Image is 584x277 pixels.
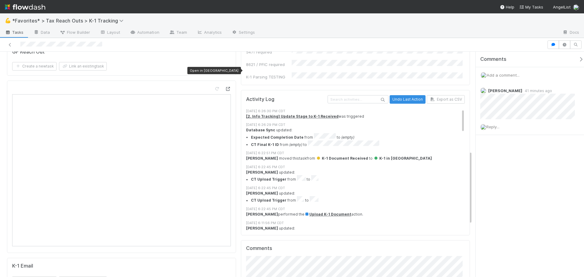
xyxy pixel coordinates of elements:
div: moved this task from to [246,156,469,161]
strong: [PERSON_NAME] [246,212,278,216]
div: [DATE] 6:22:45 PM CDT [246,206,469,212]
div: [DATE] 6:26:29 PM CDT [246,122,469,127]
h5: Comments [246,245,465,251]
img: avatar_711f55b7-5a46-40da-996f-bc93b6b86381.png [480,88,486,94]
span: Flow Builder [60,29,90,35]
span: 41 minutes ago [522,88,552,93]
h5: K-1 Email [12,263,33,269]
div: [DATE] 6:11:56 PM CDT [246,220,469,226]
li: from to [251,133,469,140]
strong: CT Upload Trigger [251,177,287,182]
a: Upload K-1 Document [304,212,351,216]
button: Undo Last Action [390,95,426,104]
a: [2. Info Tracking] Update Stage to K-1 Received [246,114,339,119]
a: Analytics [192,28,227,38]
div: 5471 required [246,49,292,55]
span: *Favorites* > Tax Reach Outs > K-1 Tracking [12,18,127,24]
div: [DATE] 6:26:30 PM CDT [246,109,469,114]
div: K-1 Parsing TESTING [246,74,292,80]
img: avatar_37569647-1c78-4889-accf-88c08d42a236.png [481,72,487,78]
a: Layout [95,28,125,38]
span: K-1 in [GEOGRAPHIC_DATA] [374,156,432,161]
li: from to [251,140,469,148]
span: Tasks [5,29,24,35]
div: performed the action. [246,212,469,217]
img: avatar_37569647-1c78-4889-accf-88c08d42a236.png [573,4,579,10]
em: (empty) [341,135,354,140]
div: Help [500,4,514,10]
a: Data [29,28,55,38]
div: updated: [246,170,469,182]
a: Automation [125,28,164,38]
strong: CT Final K-1 ID [251,142,279,147]
span: My Tasks [519,5,543,9]
input: Search activities... [328,95,388,103]
span: Reply... [486,124,499,129]
div: updated: [246,191,469,203]
a: My Tasks [519,4,543,10]
div: [DATE] 6:22:45 PM CDT [246,164,469,170]
strong: Database Sync [246,128,275,132]
div: 8621 / PFIC required [246,61,292,68]
h5: Activity Log [246,96,326,102]
button: Create a newtask [12,62,57,71]
a: Docs [558,28,584,38]
li: from to [251,196,469,203]
strong: [PERSON_NAME] [246,170,278,175]
span: [PERSON_NAME] [488,88,522,93]
strong: [PERSON_NAME] [246,191,278,196]
h5: GP Reach Out [12,49,45,55]
img: avatar_37569647-1c78-4889-accf-88c08d42a236.png [480,124,486,130]
span: AngelList [553,5,571,9]
div: updated: [246,226,469,238]
div: [DATE] 6:22:51 PM CDT [246,151,469,156]
button: Export as CSV [427,95,465,104]
a: Settings [227,28,260,38]
div: was triggered [246,114,469,119]
span: K-1 Document Received [316,156,368,161]
strong: [PERSON_NAME] [246,226,278,230]
strong: CT Upload Trigger [251,198,287,203]
a: Flow Builder [55,28,95,38]
span: Add a comment... [487,73,520,78]
span: Comments [480,56,506,62]
a: Team [164,28,192,38]
strong: Expected Completion Date [251,135,304,140]
em: (empty) [289,142,302,147]
button: Link an existingtask [59,62,107,71]
div: updated: [246,127,469,147]
img: logo-inverted-e16ddd16eac7371096b0.svg [5,2,45,12]
strong: [PERSON_NAME] [246,156,278,161]
div: [DATE] 6:22:45 PM CDT [246,185,469,191]
li: from to [251,175,469,182]
span: 💪 [5,18,11,23]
